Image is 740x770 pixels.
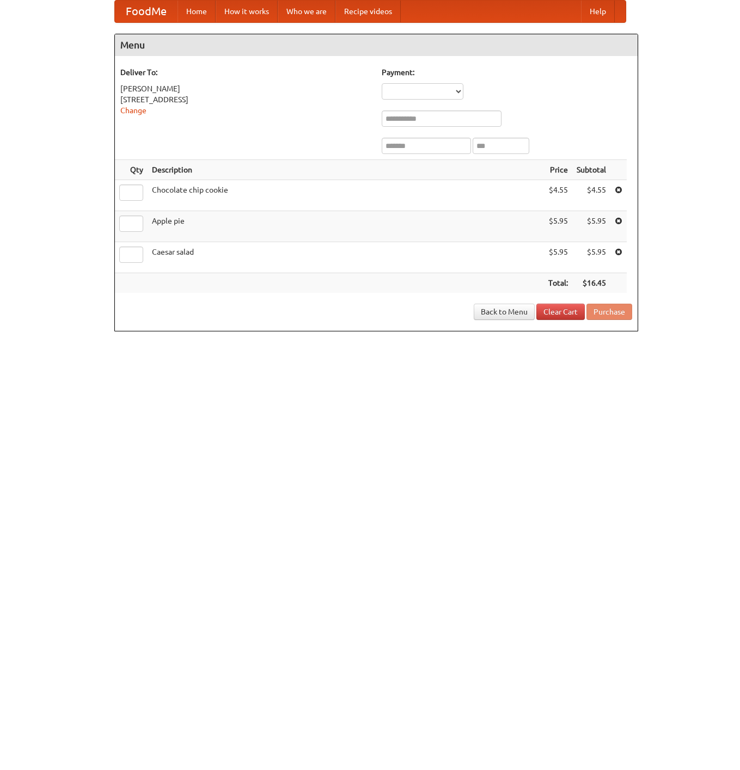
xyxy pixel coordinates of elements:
[544,242,572,273] td: $5.95
[120,67,371,78] h5: Deliver To:
[586,304,632,320] button: Purchase
[148,180,544,211] td: Chocolate chip cookie
[216,1,278,22] a: How it works
[115,160,148,180] th: Qty
[581,1,615,22] a: Help
[544,211,572,242] td: $5.95
[382,67,632,78] h5: Payment:
[572,273,610,293] th: $16.45
[120,83,371,94] div: [PERSON_NAME]
[572,180,610,211] td: $4.55
[115,34,638,56] h4: Menu
[278,1,335,22] a: Who we are
[536,304,585,320] a: Clear Cart
[178,1,216,22] a: Home
[544,180,572,211] td: $4.55
[544,160,572,180] th: Price
[544,273,572,293] th: Total:
[474,304,535,320] a: Back to Menu
[120,106,146,115] a: Change
[148,242,544,273] td: Caesar salad
[115,1,178,22] a: FoodMe
[572,160,610,180] th: Subtotal
[572,242,610,273] td: $5.95
[148,160,544,180] th: Description
[335,1,401,22] a: Recipe videos
[572,211,610,242] td: $5.95
[120,94,371,105] div: [STREET_ADDRESS]
[148,211,544,242] td: Apple pie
